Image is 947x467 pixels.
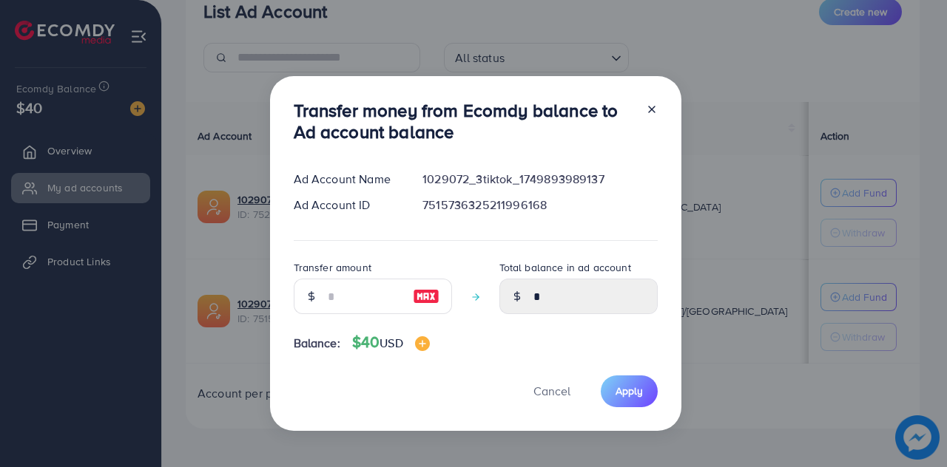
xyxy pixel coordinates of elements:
[282,171,411,188] div: Ad Account Name
[515,375,589,407] button: Cancel
[380,335,402,351] span: USD
[415,336,430,351] img: image
[282,197,411,214] div: Ad Account ID
[533,383,570,399] span: Cancel
[294,100,634,143] h3: Transfer money from Ecomdy balance to Ad account balance
[411,171,669,188] div: 1029072_3tiktok_1749893989137
[499,260,631,275] label: Total balance in ad account
[411,197,669,214] div: 7515736325211996168
[294,260,371,275] label: Transfer amount
[616,384,643,398] span: Apply
[601,375,658,407] button: Apply
[413,287,439,305] img: image
[294,335,340,352] span: Balance:
[352,333,430,352] h4: $40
